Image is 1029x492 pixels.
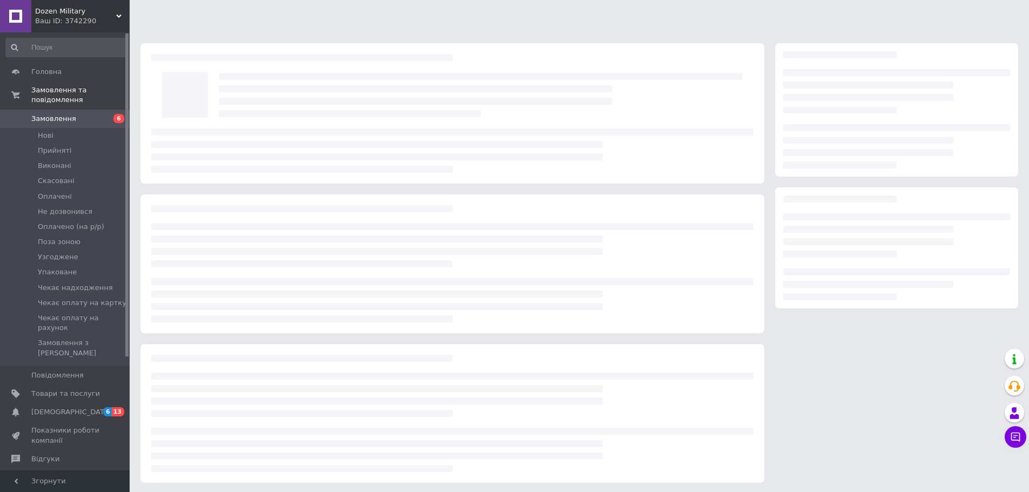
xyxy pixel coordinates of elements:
[38,161,71,171] span: Виконані
[31,426,100,445] span: Показники роботи компанії
[38,338,126,358] span: Замовлення з [PERSON_NAME]
[35,6,116,16] span: Dozen Military
[112,407,124,416] span: 13
[38,192,72,201] span: Оплачені
[31,454,59,464] span: Відгуки
[38,222,104,232] span: Оплачено (на р/р)
[38,176,75,186] span: Скасовані
[38,252,78,262] span: Узгоджене
[38,207,92,217] span: Не дозвонився
[103,407,112,416] span: 6
[31,67,62,77] span: Головна
[31,370,84,380] span: Повідомлення
[38,298,126,308] span: Чекає оплату на картку
[38,283,113,293] span: Чекає надходження
[38,146,71,156] span: Прийняті
[31,389,100,399] span: Товари та послуги
[1005,426,1026,448] button: Чат з покупцем
[31,85,130,105] span: Замовлення та повідомлення
[5,38,127,57] input: Пошук
[35,16,130,26] div: Ваш ID: 3742290
[38,267,77,277] span: Упаковане
[31,114,76,124] span: Замовлення
[38,237,80,247] span: Поза зоною
[38,313,126,333] span: Чекає оплату на рахунок
[31,407,111,417] span: [DEMOGRAPHIC_DATA]
[38,131,53,140] span: Нові
[113,114,124,123] span: 6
